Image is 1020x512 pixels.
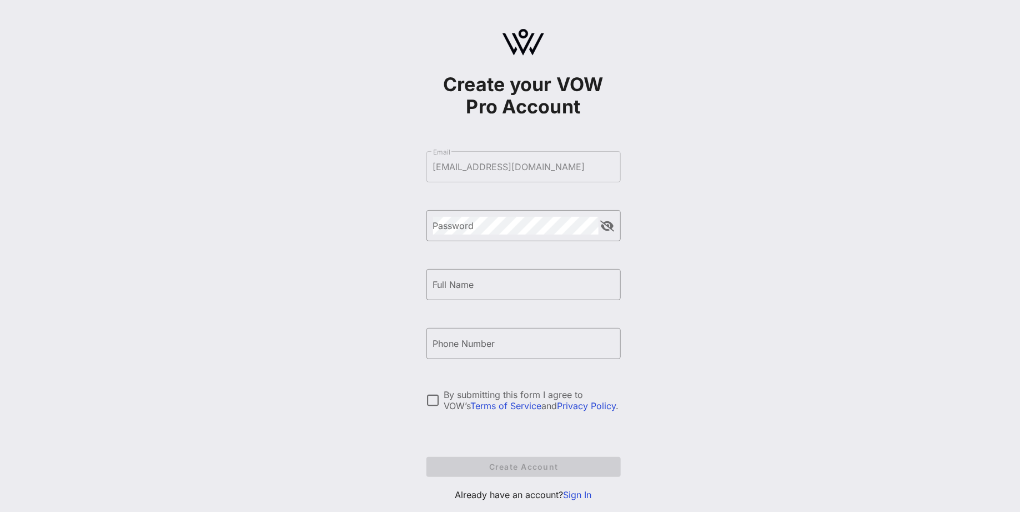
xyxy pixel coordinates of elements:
[471,400,542,411] a: Terms of Service
[600,221,614,232] button: append icon
[444,389,621,411] div: By submitting this form I agree to VOW’s and .
[564,489,592,500] a: Sign In
[426,488,621,501] p: Already have an account?
[433,148,450,156] label: Email
[426,73,621,118] h1: Create your VOW Pro Account
[503,29,544,56] img: logo.svg
[557,400,616,411] a: Privacy Policy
